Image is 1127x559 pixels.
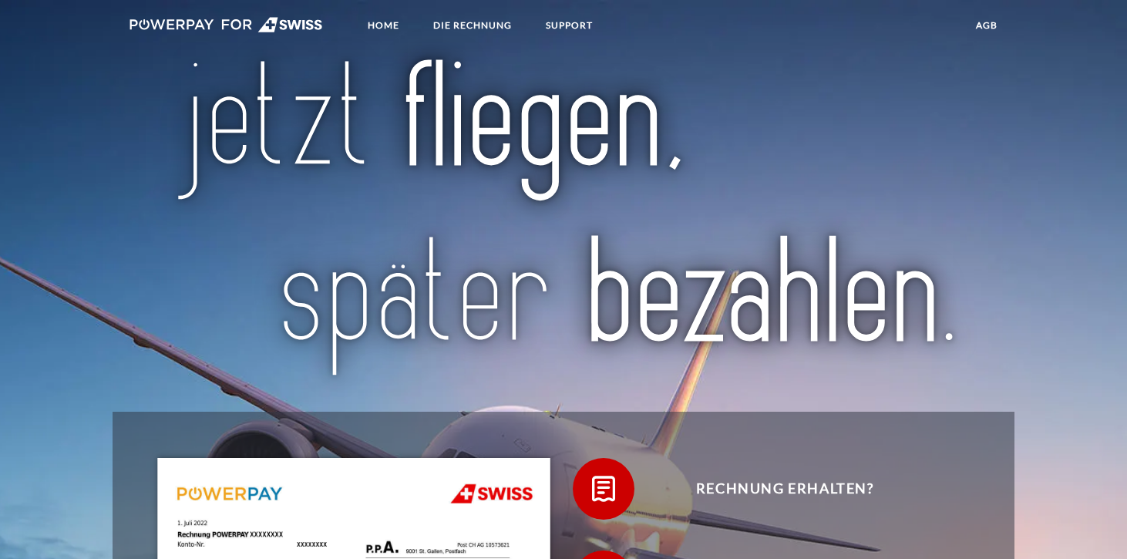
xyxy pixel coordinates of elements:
img: title-swiss_de.svg [169,56,958,382]
img: logo-swiss-white.svg [130,17,323,32]
img: qb_bill.svg [584,470,623,508]
span: Rechnung erhalten? [596,458,974,520]
a: SUPPORT [533,12,606,39]
a: DIE RECHNUNG [420,12,525,39]
a: agb [963,12,1011,39]
button: Rechnung erhalten? [573,458,974,520]
a: Home [355,12,412,39]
